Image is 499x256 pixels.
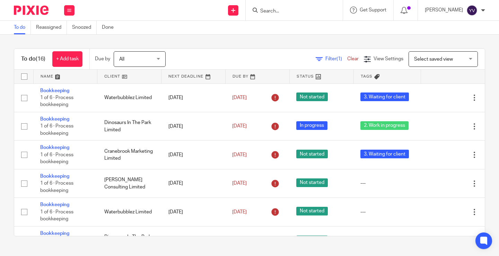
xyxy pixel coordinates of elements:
[296,92,328,101] span: Not started
[296,121,327,130] span: In progress
[336,56,342,61] span: (1)
[40,174,69,179] a: Bookkeeping
[161,169,226,197] td: [DATE]
[72,21,97,34] a: Snoozed
[14,21,31,34] a: To do
[21,55,45,63] h1: To do
[466,5,478,16] img: svg%3E
[36,56,45,62] span: (16)
[97,141,161,169] td: Cranebrook Marketing Limited
[161,198,226,226] td: [DATE]
[360,121,409,130] span: 2. Work in progress
[40,145,69,150] a: Bookkeeping
[161,141,226,169] td: [DATE]
[232,181,247,186] span: [DATE]
[119,57,124,62] span: All
[52,51,82,67] a: + Add task
[36,21,67,34] a: Reassigned
[361,74,373,78] span: Tags
[374,56,403,61] span: View Settings
[296,178,328,187] span: Not started
[40,210,73,222] span: 1 of 6 · Process bookkeeping
[161,112,226,140] td: [DATE]
[97,198,161,226] td: Waterbubblez Limited
[40,181,73,193] span: 1 of 6 · Process bookkeeping
[14,6,49,15] img: Pixie
[102,21,119,34] a: Done
[40,152,73,165] span: 1 of 6 · Process bookkeeping
[360,180,414,187] div: ---
[97,112,161,140] td: Dinosaurs In The Park Limited
[260,8,322,15] input: Search
[161,226,226,255] td: [DATE]
[296,236,328,244] span: Not started
[296,150,328,158] span: Not started
[232,152,247,157] span: [DATE]
[161,83,226,112] td: [DATE]
[414,57,453,62] span: Select saved view
[360,8,386,12] span: Get Support
[360,150,409,158] span: 3. Waiting for client
[97,226,161,255] td: Dinosaurs In The Park Limited
[40,231,69,236] a: Bookkeeping
[425,7,463,14] p: [PERSON_NAME]
[360,209,414,215] div: ---
[232,210,247,214] span: [DATE]
[360,92,409,101] span: 3. Waiting for client
[95,55,110,62] p: Due by
[325,56,347,61] span: Filter
[40,95,73,107] span: 1 of 6 · Process bookkeeping
[40,202,69,207] a: Bookkeeping
[40,88,69,93] a: Bookkeeping
[97,169,161,197] td: [PERSON_NAME] Consulting Limited
[40,124,73,136] span: 1 of 6 · Process bookkeeping
[232,95,247,100] span: [DATE]
[347,56,359,61] a: Clear
[97,83,161,112] td: Waterbubblez Limited
[296,207,328,215] span: Not started
[40,117,69,122] a: Bookkeeping
[232,124,247,129] span: [DATE]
